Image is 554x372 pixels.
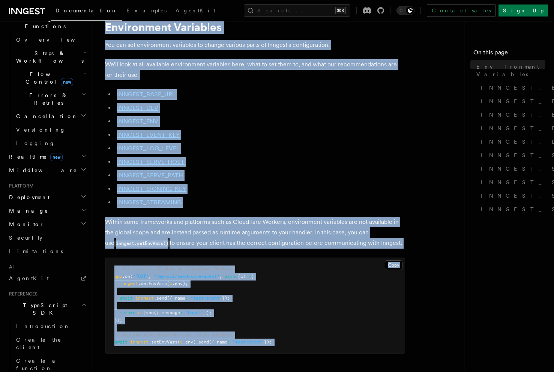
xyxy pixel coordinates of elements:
[133,274,149,279] span: "POST"
[238,274,246,279] span: (c)
[335,7,346,14] kbd: ⌘K
[478,162,545,175] a: INNGEST_SERVE_PATH
[171,2,220,20] a: AgentKit
[478,94,545,108] a: INNGEST_DEV
[114,240,170,247] code: inngest.setEnvVars()
[149,274,151,279] span: ,
[478,148,545,162] a: INNGEST_SERVE_HOST
[6,244,88,258] a: Limitations
[264,339,272,345] span: });
[476,63,545,78] span: Environment Variables
[167,295,185,301] span: ({ name
[246,274,251,279] span: =>
[427,4,495,16] a: Contact sales
[196,339,209,345] span: .send
[13,70,83,85] span: Flow Control
[244,4,350,16] button: Search...⌘K
[114,332,233,337] span: // You can also chain the call to be succinct
[478,121,545,135] a: INNGEST_EVENT_KEY
[105,20,405,34] h1: Environment Variables
[138,281,167,286] span: .setEnvVars
[6,220,44,228] span: Monitor
[126,7,167,13] span: Examples
[13,123,88,136] a: Versioning
[6,183,34,189] span: Platform
[114,318,122,323] span: });
[13,46,88,67] button: Steps & Workflows
[105,40,405,50] p: You can set environment variables to change various parts of Inngest's configuration.
[6,204,88,217] button: Manage
[227,339,230,345] span: :
[6,193,50,201] span: Deployment
[117,104,158,111] a: INNGEST_DEV
[176,7,215,13] span: AgentKit
[13,88,88,109] button: Errors & Retries
[154,274,219,279] span: "/my-api/send-some-event"
[56,7,117,13] span: Documentation
[6,264,14,270] span: AI
[191,295,222,301] span: "test/event"
[13,49,84,64] span: Steps & Workflows
[117,131,180,138] a: INNGEST_EVENT_KEY
[13,67,88,88] button: Flow Controlnew
[170,281,172,286] span: c
[177,339,180,345] span: (
[13,33,88,46] a: Overview
[154,295,167,301] span: .send
[6,15,81,30] span: Inngest Functions
[478,189,545,202] a: INNGEST_SIGNING_KEY_FALLBACK
[50,153,63,161] span: new
[473,60,545,81] a: Environment Variables
[219,274,222,279] span: ,
[154,310,180,315] span: ({ message
[222,295,230,301] span: });
[167,281,170,286] span: (
[105,217,405,249] p: Within some frameworks and platforms such as Cloudflare Workers, environment variables are not av...
[180,339,183,345] span: c
[183,339,196,345] span: .env)
[149,339,177,345] span: .setEnvVars
[6,217,88,231] button: Monitor
[6,190,88,204] button: Deployment
[130,274,133,279] span: (
[6,153,63,160] span: Realtime
[209,339,227,345] span: ({ name
[114,274,122,279] span: app
[185,295,188,301] span: :
[6,150,88,163] button: Realtimenew
[114,339,128,345] span: await
[204,310,212,315] span: });
[233,339,264,345] span: "test/event"
[141,310,154,315] span: .json
[385,260,402,270] button: Copy
[172,281,188,286] span: .env);
[9,275,49,281] span: AgentKit
[122,274,130,279] span: .on
[16,127,66,133] span: Versioning
[114,266,233,271] span: // For example, in Hono on Cloudflare Workers
[251,274,254,279] span: {
[61,78,73,86] span: new
[478,108,545,121] a: INNGEST_ENV
[122,2,171,20] a: Examples
[13,109,88,123] button: Cancellation
[6,207,48,214] span: Manage
[117,199,182,206] a: INNGEST_STREAMING
[6,301,81,316] span: TypeScript SDK
[13,112,78,120] span: Cancellation
[13,319,88,333] a: Introduction
[16,337,62,350] span: Create the client
[120,295,133,301] span: await
[120,310,135,315] span: return
[6,291,38,297] span: References
[6,166,77,174] span: Middleware
[478,202,545,216] a: INNGEST_STREAMING
[6,298,88,319] button: TypeScript SDK
[478,175,545,189] a: INNGEST_SIGNING_KEY
[117,145,180,152] a: INNGEST_LOG_LEVEL
[473,48,545,60] h4: On this page
[16,358,61,371] span: Create a function
[396,6,414,15] button: Toggle dark mode
[138,310,141,315] span: c
[16,323,70,329] span: Introduction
